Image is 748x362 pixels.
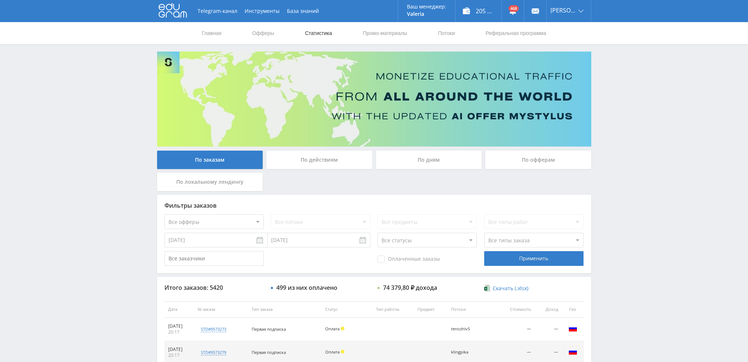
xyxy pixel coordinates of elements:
[407,11,446,17] p: Valeria
[451,350,484,355] div: klingpika
[164,251,264,266] input: Все заказчики
[535,301,562,318] th: Доход
[376,151,482,169] div: По дням
[484,251,584,266] div: Применить
[168,323,191,329] div: [DATE]
[201,22,222,44] a: Главная
[496,318,534,341] td: —
[550,7,576,13] span: [PERSON_NAME]
[325,326,340,331] span: Оплата
[252,349,286,355] span: Первая подписка
[341,350,344,354] span: Холд
[493,285,528,291] span: Скачать (.xlsx)
[194,301,248,318] th: № заказа
[266,151,372,169] div: По действиям
[341,327,344,330] span: Холд
[201,326,226,332] div: std#9573273
[383,284,437,291] div: 74 379,80 ₽ дохода
[484,285,528,292] a: Скачать (.xlsx)
[168,352,191,358] div: 20:17
[372,301,414,318] th: Тип работы
[485,22,547,44] a: Реферальная программа
[484,284,490,292] img: xlsx
[485,151,591,169] div: По офферам
[252,22,275,44] a: Офферы
[437,22,455,44] a: Потоки
[362,22,408,44] a: Промо-материалы
[407,4,446,10] p: Ваш менеджер:
[304,22,333,44] a: Статистика
[168,347,191,352] div: [DATE]
[164,284,264,291] div: Итого заказов: 5420
[568,324,577,333] img: rus.png
[164,202,584,209] div: Фильтры заказов
[168,329,191,335] div: 20:17
[562,301,584,318] th: Гео
[325,349,340,355] span: Оплата
[252,326,286,332] span: Первая подписка
[157,52,591,147] img: Banner
[157,173,263,191] div: По локальному лендингу
[276,284,337,291] div: 499 из них оплачено
[447,301,496,318] th: Потоки
[451,327,484,331] div: tenozhiv5
[201,349,226,355] div: std#9573279
[157,151,263,169] div: По заказам
[322,301,372,318] th: Статус
[377,256,440,263] span: Оплаченные заказы
[496,301,534,318] th: Стоимость
[568,347,577,356] img: rus.png
[414,301,447,318] th: Предмет
[248,301,322,318] th: Тип заказа
[535,318,562,341] td: —
[164,301,194,318] th: Дата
